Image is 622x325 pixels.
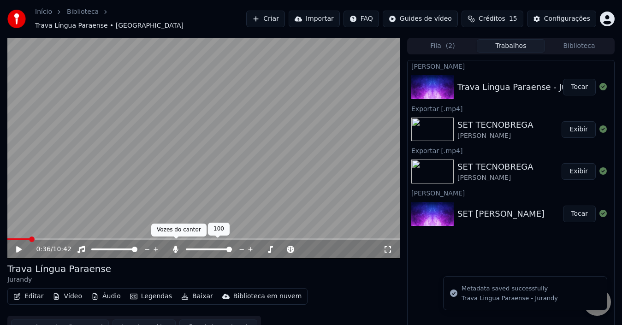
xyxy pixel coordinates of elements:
button: Vídeo [49,290,86,303]
button: Créditos15 [462,11,523,27]
div: Trava Lingua Paraense - Jurandy [462,294,558,302]
button: Tocar [563,79,596,95]
div: Biblioteca em nuvem [233,292,302,301]
span: Créditos [479,14,505,24]
div: Exportar [.mp4] [408,145,614,156]
button: Áudio [88,290,124,303]
div: Configurações [544,14,590,24]
button: Exibir [562,163,596,180]
div: Metadata saved successfully [462,284,558,293]
div: Vozes do cantor [151,224,207,236]
button: Editar [10,290,47,303]
button: Baixar [178,290,217,303]
button: Biblioteca [545,39,613,53]
div: [PERSON_NAME] [408,60,614,71]
div: Jurandy [7,275,111,284]
span: ( 2 ) [446,41,455,51]
div: Trava Língua Paraense [7,262,111,275]
div: Exportar [.mp4] [408,103,614,114]
button: Exibir [562,121,596,138]
div: [PERSON_NAME] [457,131,533,141]
img: youka [7,10,26,28]
span: 10:42 [53,245,71,254]
div: SET TECNOBREGA [457,160,533,173]
div: SET TECNOBREGA [457,118,533,131]
span: 15 [509,14,517,24]
button: Legendas [126,290,176,303]
span: 0:36 [36,245,50,254]
div: 100 [208,223,230,236]
a: Início [35,7,52,17]
button: Criar [246,11,285,27]
button: Guides de vídeo [383,11,458,27]
button: Fila [409,39,477,53]
button: Importar [289,11,340,27]
div: [PERSON_NAME] [408,187,614,198]
button: FAQ [344,11,379,27]
div: SET [PERSON_NAME] [457,207,545,220]
span: Trava Língua Paraense • [GEOGRAPHIC_DATA] [35,21,184,30]
div: / [36,245,58,254]
a: Biblioteca [67,7,99,17]
button: Configurações [527,11,596,27]
div: [PERSON_NAME] [457,173,533,183]
button: Tocar [563,206,596,222]
button: Trabalhos [477,39,545,53]
div: Trava Lingua Paraense - Jurandy [457,81,591,94]
nav: breadcrumb [35,7,246,30]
